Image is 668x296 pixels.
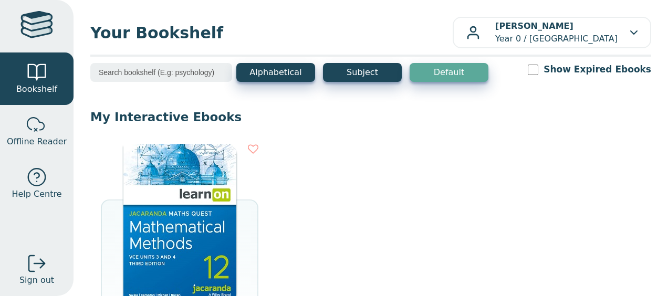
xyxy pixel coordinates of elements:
[410,63,488,82] button: Default
[90,21,453,45] span: Your Bookshelf
[323,63,402,82] button: Subject
[19,274,54,287] span: Sign out
[16,83,57,96] span: Bookshelf
[495,21,573,31] b: [PERSON_NAME]
[453,17,651,48] button: [PERSON_NAME]Year 0 / [GEOGRAPHIC_DATA]
[236,63,315,82] button: Alphabetical
[495,20,618,45] p: Year 0 / [GEOGRAPHIC_DATA]
[7,135,67,148] span: Offline Reader
[544,63,651,76] label: Show Expired Ebooks
[90,109,651,125] p: My Interactive Ebooks
[90,63,232,82] input: Search bookshelf (E.g: psychology)
[12,188,61,200] span: Help Centre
